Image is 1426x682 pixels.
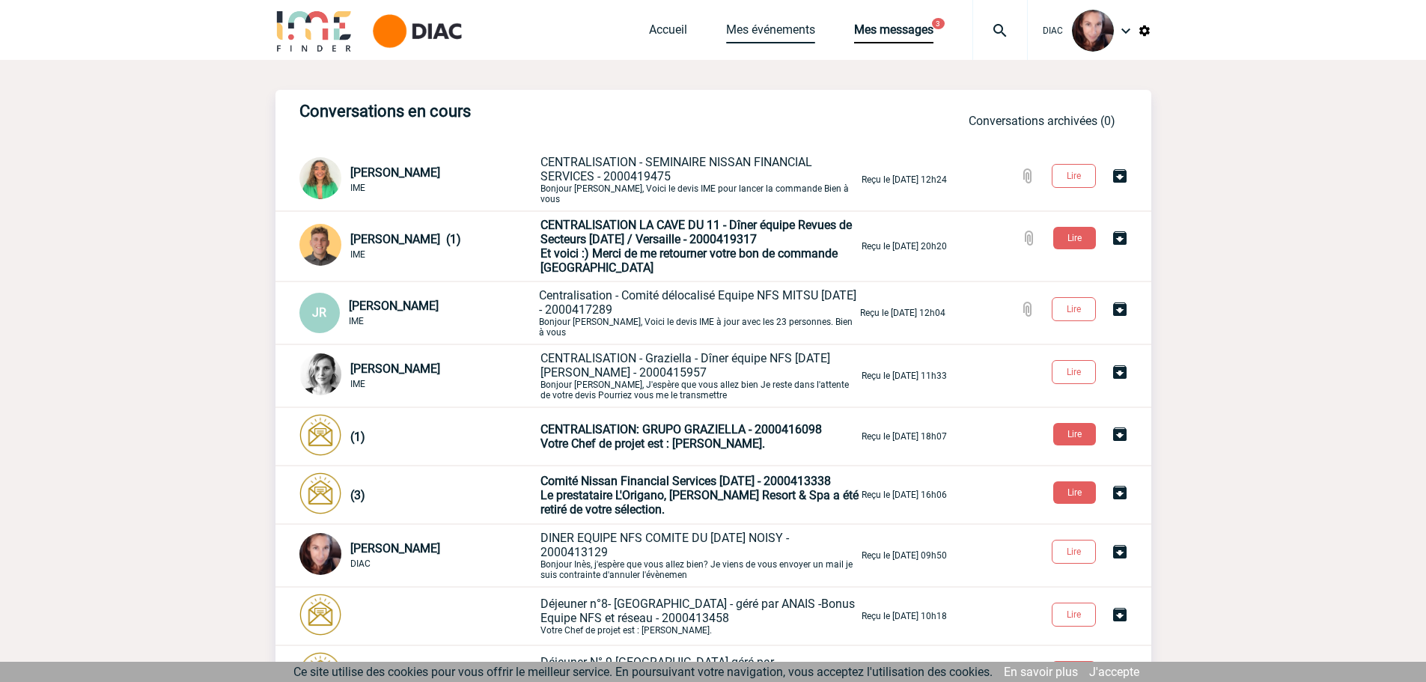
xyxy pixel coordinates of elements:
span: IME [349,316,364,326]
p: Reçu le [DATE] 10h18 [862,611,947,621]
span: JR [312,305,326,320]
img: 121629-8.jpg [1072,10,1114,52]
img: photonotifcontact.png [299,594,341,636]
span: CENTRALISATION - SEMINAIRE NISSAN FINANCIAL SERVICES - 2000419475 [540,155,812,183]
span: [PERSON_NAME] [350,362,440,376]
img: Archiver la conversation [1111,363,1129,381]
a: [PERSON_NAME] DIAC DINER EQUIPE NFS COMITE DU [DATE] NOISY - 2000413129Bonjour Inès, j'espère que... [299,547,947,561]
button: Lire [1052,603,1096,627]
p: Reçu le [DATE] 09h50 [862,550,947,561]
button: 3 [932,18,945,29]
img: 115098-1.png [299,224,341,266]
a: Conversations archivées (0) [969,114,1115,128]
p: Reçu le [DATE] 20h20 [862,241,947,252]
a: (3) Comité Nissan Financial Services [DATE] - 2000413338Le prestataire L'Origano, [PERSON_NAME] R... [299,487,947,501]
span: [PERSON_NAME] (1) [350,232,461,246]
div: Conversation privée : Client - Agence [299,293,536,333]
div: Conversation privée : Client - Agence [299,224,537,269]
p: Votre Chef de projet est : [PERSON_NAME]. [540,597,859,636]
button: Lire [1053,423,1096,445]
button: Lire [1052,540,1096,564]
p: Reçu le [DATE] 11h33 [862,371,947,381]
p: Bonjour Inès, j'espère que vous allez bien? Je viens de vous envoyer un mail je suis contrainte d... [540,531,859,580]
span: CENTRALISATION LA CAVE DU 11 - Dîner équipe Revues de Secteurs [DATE] / Versaille - 2000419317 [540,218,852,246]
a: [PERSON_NAME] IME CENTRALISATION - SEMINAIRE NISSAN FINANCIAL SERVICES - 2000419475Bonjour [PERSO... [299,171,947,186]
p: Reçu le [DATE] 16h06 [862,490,947,500]
p: Bonjour [PERSON_NAME], J'espère que vous allez bien Je reste dans l'attente de votre devis Pourri... [540,351,859,401]
button: Lire [1052,360,1096,384]
span: Comité Nissan Financial Services [DATE] - 2000413338 [540,474,831,488]
img: Archiver la conversation [1111,229,1129,247]
a: (1) CENTRALISATION: GRUPO GRAZIELLA - 2000416098Votre Chef de projet est : [PERSON_NAME]. Reçu le... [299,428,947,442]
a: Mes événements [726,22,815,43]
img: photonotifcontact.png [299,414,341,456]
img: 103019-1.png [299,353,341,395]
a: Lire [1040,168,1111,182]
span: (1) [350,430,365,444]
span: IME [350,183,365,193]
span: (3) [350,488,365,502]
button: Lire [1052,164,1096,188]
a: Lire [1040,364,1111,378]
a: Lire [1040,301,1111,315]
img: Archiver la conversation [1111,484,1129,502]
img: 121629-8.jpg [299,533,341,575]
span: IME [350,379,365,389]
span: DIAC [350,558,371,569]
a: JR [PERSON_NAME] IME Centralisation - Comité délocalisé Equipe NFS MITSU [DATE] - 2000417289Bonjo... [299,305,945,319]
a: Mes messages [854,22,933,43]
p: Reçu le [DATE] 12h24 [862,174,947,185]
div: Conversation privée : Client - Agence [299,414,537,459]
img: IME-Finder [275,9,353,52]
p: Bonjour [PERSON_NAME], Voici le devis IME à jour avec les 23 personnes. Bien à vous [539,288,857,338]
a: Lire [1040,544,1111,558]
a: Déjeuner n°8- [GEOGRAPHIC_DATA] - géré par ANAIS -Bonus Equipe NFS et réseau - 2000413458Votre Ch... [299,608,947,622]
a: Lire [1041,484,1111,499]
a: En savoir plus [1004,665,1078,679]
div: Conversation privée : Client - Agence [299,353,537,398]
a: Accueil [649,22,687,43]
p: Bonjour [PERSON_NAME], Voici le devis IME pour lancer la commande Bien à vous [540,155,859,204]
a: J'accepte [1089,665,1139,679]
span: [PERSON_NAME] [350,165,440,180]
a: [PERSON_NAME] IME CENTRALISATION - Graziella - Dîner équipe NFS [DATE] [PERSON_NAME] - 2000415957... [299,368,947,382]
a: [PERSON_NAME] (1) IME CENTRALISATION LA CAVE DU 11 - Dîner équipe Revues de Secteurs [DATE] / Ver... [299,238,947,252]
a: Lire [1040,606,1111,621]
img: 115096-0.jpg [299,157,341,199]
p: Reçu le [DATE] 12h04 [860,308,945,318]
span: [PERSON_NAME] [350,541,440,555]
h3: Conversations en cours [299,102,749,121]
img: Archiver la conversation [1111,543,1129,561]
button: Lire [1052,297,1096,321]
a: Lire [1041,426,1111,440]
img: Archiver la conversation [1111,425,1129,443]
span: CENTRALISATION - Graziella - Dîner équipe NFS [DATE] [PERSON_NAME] - 2000415957 [540,351,830,380]
span: DINER EQUIPE NFS COMITE DU [DATE] NOISY - 2000413129 [540,531,789,559]
span: Centralisation - Comité délocalisé Equipe NFS MITSU [DATE] - 2000417289 [539,288,856,317]
div: Conversation privée : Client - Agence [299,533,537,578]
div: Conversation privée : Client - Agence [299,594,537,639]
p: Reçu le [DATE] 18h07 [862,431,947,442]
span: Votre Chef de projet est : [PERSON_NAME]. [540,436,765,451]
span: Le prestataire L'Origano, [PERSON_NAME] Resort & Spa a été retiré de votre sélection. [540,488,859,517]
span: IME [350,249,365,260]
span: Déjeuner n°8- [GEOGRAPHIC_DATA] - géré par ANAIS -Bonus Equipe NFS et réseau - 2000413458 [540,597,855,625]
img: Archiver la conversation [1111,167,1129,185]
img: Archiver la conversation [1111,300,1129,318]
span: Ce site utilise des cookies pour vous offrir le meilleur service. En poursuivant votre navigation... [293,665,993,679]
span: CENTRALISATION: GRUPO GRAZIELLA - 2000416098 [540,422,822,436]
a: Lire [1041,230,1111,244]
span: Et voici :) Merci de me retourner votre bon de commande [GEOGRAPHIC_DATA] [540,246,838,275]
div: Conversation privée : Client - Agence [299,472,537,517]
button: Lire [1053,227,1096,249]
span: DIAC [1043,25,1063,36]
button: Lire [1053,481,1096,504]
div: Conversation privée : Client - Agence [299,157,537,202]
img: photonotifcontact.png [299,472,341,514]
img: Archiver la conversation [1111,606,1129,624]
span: [PERSON_NAME] [349,299,439,313]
